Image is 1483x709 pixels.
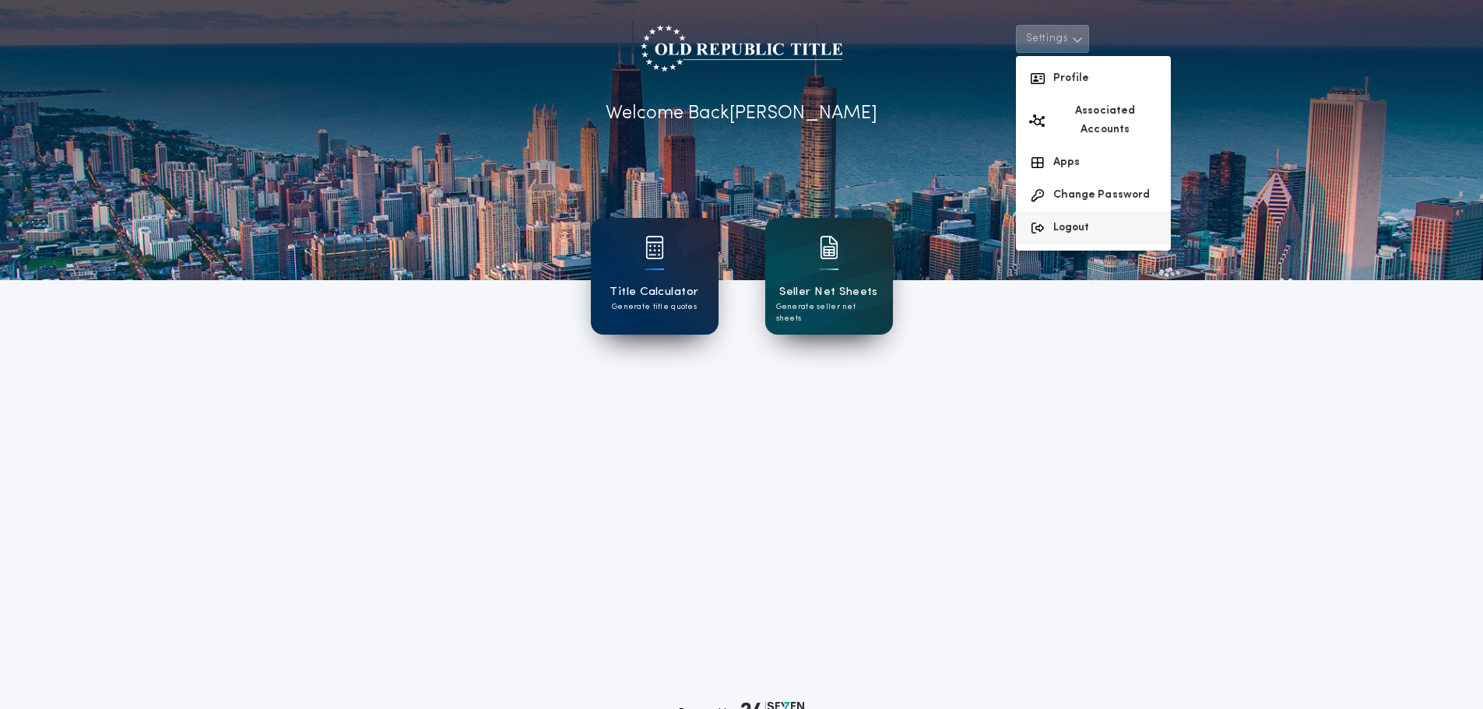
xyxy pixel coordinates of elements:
a: card iconSeller Net SheetsGenerate seller net sheets [765,218,893,335]
p: Welcome Back [PERSON_NAME] [606,100,877,128]
a: card iconTitle CalculatorGenerate title quotes [591,218,719,335]
div: Settings [1016,56,1171,251]
button: Apps [1016,146,1171,179]
button: Settings [1016,25,1089,53]
button: Associated Accounts [1016,95,1171,146]
img: account-logo [641,25,842,72]
h1: Seller Net Sheets [779,283,878,301]
button: Logout [1016,212,1171,244]
p: Generate title quotes [612,301,697,313]
img: card icon [820,236,838,259]
button: Change Password [1016,179,1171,212]
img: card icon [645,236,664,259]
p: Generate seller net sheets [776,301,882,325]
h1: Title Calculator [610,283,698,301]
button: Profile [1016,62,1171,95]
